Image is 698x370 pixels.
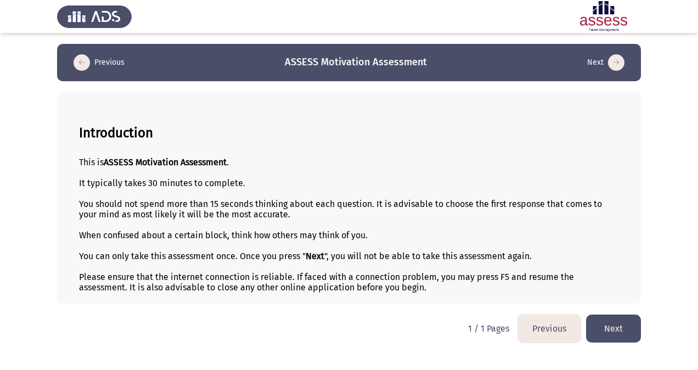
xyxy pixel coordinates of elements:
button: load next page [584,54,628,71]
img: Assess Talent Management logo [57,1,132,32]
div: Please ensure that the internet connection is reliable. If faced with a connection problem, you m... [79,272,619,293]
div: It typically takes 30 minutes to complete. [79,178,619,188]
button: load next page [586,315,641,343]
p: 1 / 1 Pages [468,323,509,334]
b: Introduction [79,125,153,141]
div: This is . [79,157,619,167]
b: ASSESS Motivation Assessment [104,157,227,167]
div: You can only take this assessment once. Once you press " ", you will not be able to take this ass... [79,251,619,261]
b: Next [306,251,324,261]
button: load previous page [70,54,128,71]
div: When confused about a certain block, think how others may think of you. [79,230,619,240]
div: You should not spend more than 15 seconds thinking about each question. It is advisable to choose... [79,199,619,220]
img: Assessment logo of Motivation Assessment [566,1,641,32]
button: load previous page [518,315,581,343]
h3: ASSESS Motivation Assessment [285,55,427,69]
